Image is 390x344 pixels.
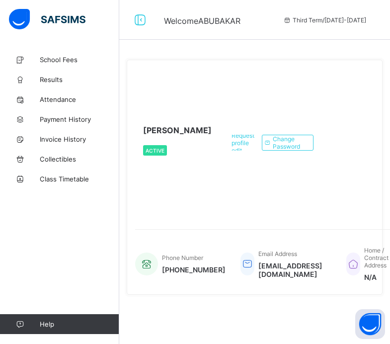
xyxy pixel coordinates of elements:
[40,76,119,84] span: Results
[40,56,119,64] span: School Fees
[40,320,119,328] span: Help
[273,135,306,150] span: Change Password
[232,132,254,154] span: Request profile edit
[162,254,203,261] span: Phone Number
[258,261,331,278] span: [EMAIL_ADDRESS][DOMAIN_NAME]
[143,125,212,135] span: [PERSON_NAME]
[162,265,226,274] span: [PHONE_NUMBER]
[146,148,164,154] span: Active
[40,175,119,183] span: Class Timetable
[364,247,389,269] span: Home / Contract Address
[9,9,85,30] img: safsims
[164,16,240,26] span: Welcome ABUBAKAR
[258,250,297,258] span: Email Address
[40,155,119,163] span: Collectibles
[40,115,119,123] span: Payment History
[40,95,119,103] span: Attendance
[355,309,385,339] button: Open asap
[40,135,119,143] span: Invoice History
[283,16,366,24] span: session/term information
